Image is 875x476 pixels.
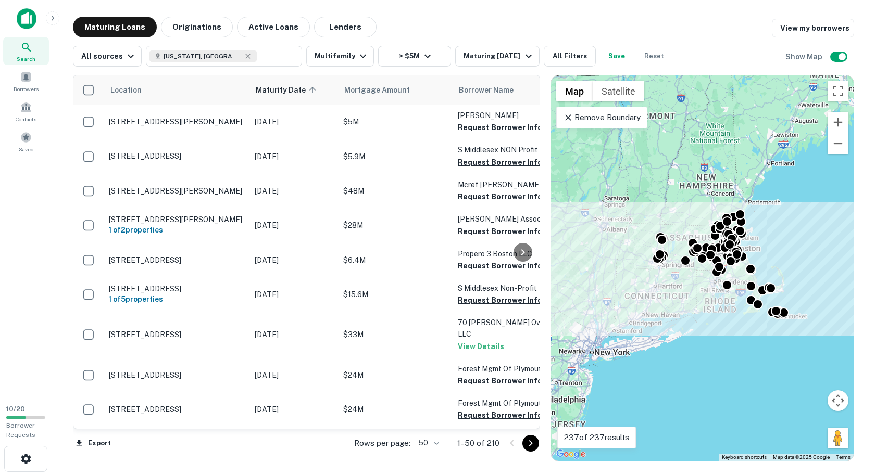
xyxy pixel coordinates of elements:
[109,186,244,196] p: [STREET_ADDRESS][PERSON_NAME]
[255,289,333,300] p: [DATE]
[458,340,504,353] button: View Details
[109,255,244,265] p: [STREET_ADDRESS]
[6,405,25,413] span: 10 / 20
[109,215,244,224] p: [STREET_ADDRESS][PERSON_NAME]
[73,46,142,67] button: All sources
[458,397,562,409] p: Forest Mgmt Of Plymouth
[563,111,641,124] p: Remove Boundary
[828,390,848,411] button: Map camera controls
[378,46,451,67] button: > $5M
[109,330,244,339] p: [STREET_ADDRESS]
[110,84,142,96] span: Location
[458,190,542,203] button: Request Borrower Info
[3,37,49,65] a: Search
[458,409,542,421] button: Request Borrower Info
[19,145,34,153] span: Saved
[3,97,49,125] a: Contacts
[544,46,596,67] button: All Filters
[164,52,242,61] span: [US_STATE], [GEOGRAPHIC_DATA]
[255,404,333,415] p: [DATE]
[354,437,410,449] p: Rows per page:
[109,370,244,380] p: [STREET_ADDRESS]
[255,185,333,197] p: [DATE]
[458,282,562,294] p: S Middlesex Non-profit
[722,454,767,461] button: Keyboard shortcuts
[458,225,542,238] button: Request Borrower Info
[109,151,244,161] p: [STREET_ADDRESS]
[458,179,562,190] p: Mcref [PERSON_NAME] LLC
[17,8,36,29] img: capitalize-icon.png
[836,454,851,460] a: Terms (opens in new tab)
[554,447,588,461] img: Google
[459,84,514,96] span: Borrower Name
[343,254,447,266] p: $6.4M
[828,81,848,101] button: Toggle fullscreen view
[81,50,137,62] div: All sources
[458,213,562,225] p: [PERSON_NAME] Assoc LP
[556,81,593,101] button: Show street map
[255,151,333,162] p: [DATE]
[457,437,499,449] p: 1–50 of 210
[551,75,854,461] div: 0 0
[458,121,542,134] button: Request Borrower Info
[314,17,377,37] button: Lenders
[343,185,447,197] p: $48M
[338,75,453,105] th: Mortgage Amount
[464,50,534,62] div: Maturing [DATE]
[343,369,447,381] p: $24M
[458,260,542,272] button: Request Borrower Info
[255,369,333,381] p: [DATE]
[16,115,36,123] span: Contacts
[458,317,562,340] p: 70 [PERSON_NAME] Owner LLC
[109,224,244,236] h6: 1 of 2 properties
[3,67,49,95] div: Borrowers
[343,404,447,415] p: $24M
[455,46,539,67] button: Maturing [DATE]
[458,375,542,387] button: Request Borrower Info
[772,19,854,37] a: View my borrowers
[3,127,49,156] div: Saved
[249,75,338,105] th: Maturity Date
[109,117,244,126] p: [STREET_ADDRESS][PERSON_NAME]
[256,84,319,96] span: Maturity Date
[773,454,830,460] span: Map data ©2025 Google
[458,144,562,156] p: S Middlesex NON Profit
[522,435,539,452] button: Go to next page
[458,294,542,306] button: Request Borrower Info
[458,363,562,375] p: Forest Mgmt Of Plymouth
[6,422,35,439] span: Borrower Requests
[637,46,671,67] button: Reset
[255,220,333,231] p: [DATE]
[17,55,35,63] span: Search
[785,51,824,62] h6: Show Map
[109,284,244,293] p: [STREET_ADDRESS]
[600,46,633,67] button: Save your search to get updates of matches that match your search criteria.
[344,84,423,96] span: Mortgage Amount
[593,81,644,101] button: Show satellite imagery
[823,393,875,443] iframe: Chat Widget
[306,46,374,67] button: Multifamily
[73,17,157,37] button: Maturing Loans
[343,220,447,231] p: $28M
[255,254,333,266] p: [DATE]
[554,447,588,461] a: Open this area in Google Maps (opens a new window)
[161,17,233,37] button: Originations
[343,116,447,127] p: $5M
[343,329,447,340] p: $33M
[109,293,244,305] h6: 1 of 5 properties
[104,75,249,105] th: Location
[109,405,244,414] p: [STREET_ADDRESS]
[343,289,447,300] p: $15.6M
[255,116,333,127] p: [DATE]
[453,75,567,105] th: Borrower Name
[564,431,629,444] p: 237 of 237 results
[458,110,562,121] p: [PERSON_NAME]
[415,435,441,451] div: 50
[237,17,310,37] button: Active Loans
[73,435,114,451] button: Export
[14,85,39,93] span: Borrowers
[828,133,848,154] button: Zoom out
